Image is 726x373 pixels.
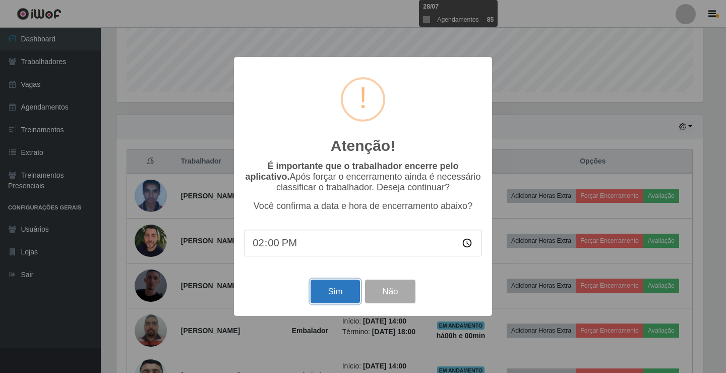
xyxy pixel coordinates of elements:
p: Após forçar o encerramento ainda é necessário classificar o trabalhador. Deseja continuar? [244,161,482,193]
button: Não [365,280,415,303]
b: É importante que o trabalhador encerre pelo aplicativo. [245,161,458,182]
button: Sim [311,280,359,303]
h2: Atenção! [331,137,395,155]
p: Você confirma a data e hora de encerramento abaixo? [244,201,482,211]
